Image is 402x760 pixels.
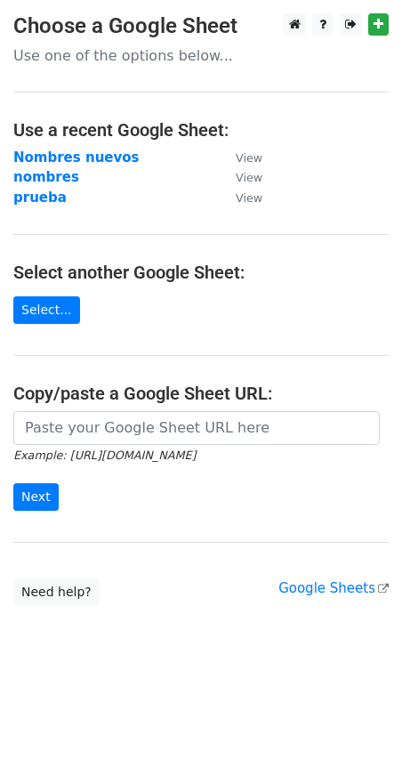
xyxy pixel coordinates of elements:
a: Need help? [13,578,100,606]
h4: Use a recent Google Sheet: [13,119,389,141]
a: View [218,190,262,206]
p: Use one of the options below... [13,46,389,65]
a: Nombres nuevos [13,150,140,166]
small: View [236,171,262,184]
input: Paste your Google Sheet URL here [13,411,380,445]
small: Example: [URL][DOMAIN_NAME] [13,449,196,462]
a: Google Sheets [278,580,389,596]
a: Select... [13,296,80,324]
h4: Copy/paste a Google Sheet URL: [13,383,389,404]
h3: Choose a Google Sheet [13,13,389,39]
a: View [218,169,262,185]
h4: Select another Google Sheet: [13,262,389,283]
input: Next [13,483,59,511]
small: View [236,191,262,205]
a: prueba [13,190,67,206]
small: View [236,151,262,165]
a: View [218,150,262,166]
a: nombres [13,169,79,185]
